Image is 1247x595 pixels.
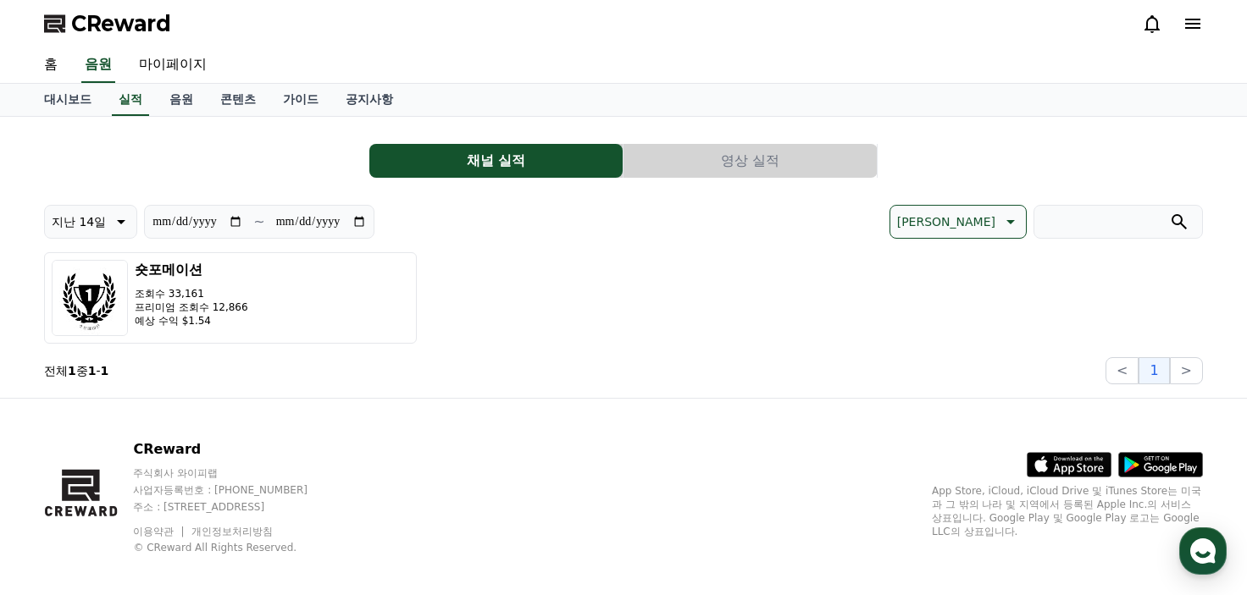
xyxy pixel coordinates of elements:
[44,10,171,37] a: CReward
[156,84,207,116] a: 음원
[191,526,273,537] a: 개인정보처리방침
[897,210,995,234] p: [PERSON_NAME]
[30,84,105,116] a: 대시보드
[133,466,340,480] p: 주식회사 와이피랩
[135,300,248,314] p: 프리미엄 조회수 12,866
[332,84,407,116] a: 공지사항
[52,260,128,336] img: 숏포메이션
[135,314,248,328] p: 예상 수익 $1.54
[44,362,108,379] p: 전체 중 -
[133,500,340,514] p: 주소 : [STREET_ADDRESS]
[68,364,76,377] strong: 1
[44,205,137,239] button: 지난 14일
[932,484,1203,538] p: App Store, iCloud, iCloud Drive 및 iTunes Store는 미국과 그 밖의 나라 및 지역에서 등록된 Apple Inc.의 서비스 상표입니다. Goo...
[133,526,186,537] a: 이용약관
[30,47,71,83] a: 홈
[135,287,248,300] p: 조회수 33,161
[207,84,269,116] a: 콘텐츠
[1106,357,1139,384] button: <
[133,439,340,460] p: CReward
[44,252,417,344] button: 숏포메이션 조회수 33,161 프리미엄 조회수 12,866 예상 수익 $1.54
[1170,357,1203,384] button: >
[135,260,248,280] h3: 숏포메이션
[81,47,115,83] a: 음원
[88,364,97,377] strong: 1
[890,205,1027,239] button: [PERSON_NAME]
[133,483,340,497] p: 사업자등록번호 : [PHONE_NUMBER]
[1139,357,1169,384] button: 1
[71,10,171,37] span: CReward
[101,364,109,377] strong: 1
[133,541,340,554] p: © CReward All Rights Reserved.
[623,144,877,178] button: 영상 실적
[253,212,264,232] p: ~
[52,210,106,234] p: 지난 14일
[125,47,220,83] a: 마이페이지
[269,84,332,116] a: 가이드
[112,84,149,116] a: 실적
[369,144,623,178] button: 채널 실적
